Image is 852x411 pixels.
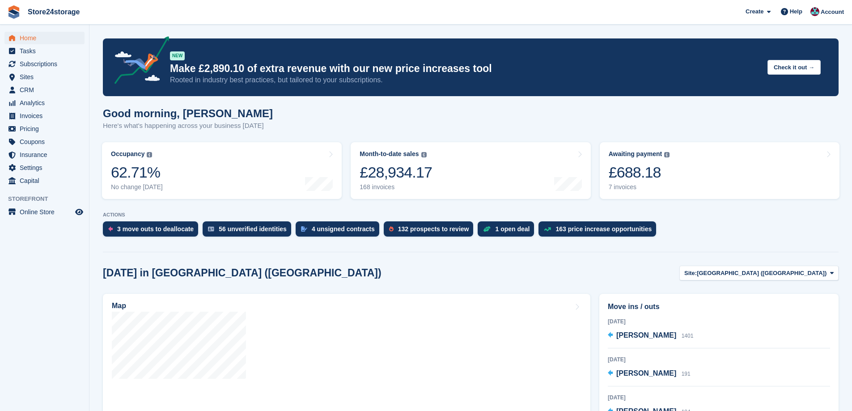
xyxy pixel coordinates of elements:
[112,302,126,310] h2: Map
[664,152,670,157] img: icon-info-grey-7440780725fd019a000dd9b08b2336e03edf1995a4989e88bcd33f0948082b44.svg
[107,36,170,87] img: price-adjustments-announcement-icon-8257ccfd72463d97f412b2fc003d46551f7dbcb40ab6d574587a9cd5c0d94...
[111,183,163,191] div: No change [DATE]
[20,161,73,174] span: Settings
[301,226,307,232] img: contract_signature_icon-13c848040528278c33f63329250d36e43548de30e8caae1d1a13099fd9432cc5.svg
[483,226,491,232] img: deal-1b604bf984904fb50ccaf53a9ad4b4a5d6e5aea283cecdc64d6e3604feb123c2.svg
[4,174,85,187] a: menu
[682,371,691,377] span: 191
[170,62,760,75] p: Make £2,890.10 of extra revenue with our new price increases tool
[103,107,273,119] h1: Good morning, [PERSON_NAME]
[616,369,676,377] span: [PERSON_NAME]
[20,174,73,187] span: Capital
[219,225,287,233] div: 56 unverified identities
[684,269,697,278] span: Site:
[74,207,85,217] a: Preview store
[296,221,384,241] a: 4 unsigned contracts
[203,221,296,241] a: 56 unverified identities
[4,32,85,44] a: menu
[544,227,551,231] img: price_increase_opportunities-93ffe204e8149a01c8c9dc8f82e8f89637d9d84a8eef4429ea346261dce0b2c0.svg
[389,226,394,232] img: prospect-51fa495bee0391a8d652442698ab0144808aea92771e9ea1ae160a38d050c398.svg
[810,7,819,16] img: George
[609,150,662,158] div: Awaiting payment
[608,330,693,342] a: [PERSON_NAME] 1401
[609,183,670,191] div: 7 invoices
[4,45,85,57] a: menu
[20,136,73,148] span: Coupons
[4,71,85,83] a: menu
[495,225,530,233] div: 1 open deal
[170,75,760,85] p: Rooted in industry best practices, but tailored to your subscriptions.
[4,136,85,148] a: menu
[384,221,478,241] a: 132 prospects to review
[20,45,73,57] span: Tasks
[421,152,427,157] img: icon-info-grey-7440780725fd019a000dd9b08b2336e03edf1995a4989e88bcd33f0948082b44.svg
[170,51,185,60] div: NEW
[608,368,691,380] a: [PERSON_NAME] 191
[117,225,194,233] div: 3 move outs to deallocate
[20,110,73,122] span: Invoices
[821,8,844,17] span: Account
[103,212,839,218] p: ACTIONS
[312,225,375,233] div: 4 unsigned contracts
[20,32,73,44] span: Home
[103,221,203,241] a: 3 move outs to deallocate
[108,226,113,232] img: move_outs_to_deallocate_icon-f764333ba52eb49d3ac5e1228854f67142a1ed5810a6f6cc68b1a99e826820c5.svg
[103,267,381,279] h2: [DATE] in [GEOGRAPHIC_DATA] ([GEOGRAPHIC_DATA])
[682,333,694,339] span: 1401
[20,71,73,83] span: Sites
[360,183,432,191] div: 168 invoices
[360,163,432,182] div: £28,934.17
[608,301,830,312] h2: Move ins / outs
[20,84,73,96] span: CRM
[147,152,152,157] img: icon-info-grey-7440780725fd019a000dd9b08b2336e03edf1995a4989e88bcd33f0948082b44.svg
[616,331,676,339] span: [PERSON_NAME]
[790,7,802,16] span: Help
[20,97,73,109] span: Analytics
[4,97,85,109] a: menu
[360,150,419,158] div: Month-to-date sales
[4,84,85,96] a: menu
[746,7,763,16] span: Create
[20,148,73,161] span: Insurance
[478,221,538,241] a: 1 open deal
[398,225,469,233] div: 132 prospects to review
[4,110,85,122] a: menu
[608,356,830,364] div: [DATE]
[102,142,342,199] a: Occupancy 62.71% No change [DATE]
[679,266,839,280] button: Site: [GEOGRAPHIC_DATA] ([GEOGRAPHIC_DATA])
[4,206,85,218] a: menu
[8,195,89,203] span: Storefront
[767,60,821,75] button: Check it out →
[609,163,670,182] div: £688.18
[24,4,84,19] a: Store24storage
[7,5,21,19] img: stora-icon-8386f47178a22dfd0bd8f6a31ec36ba5ce8667c1dd55bd0f319d3a0aa187defe.svg
[20,123,73,135] span: Pricing
[608,318,830,326] div: [DATE]
[600,142,839,199] a: Awaiting payment £688.18 7 invoices
[20,206,73,218] span: Online Store
[608,394,830,402] div: [DATE]
[208,226,214,232] img: verify_identity-adf6edd0f0f0b5bbfe63781bf79b02c33cf7c696d77639b501bdc392416b5a36.svg
[4,148,85,161] a: menu
[351,142,590,199] a: Month-to-date sales £28,934.17 168 invoices
[555,225,652,233] div: 163 price increase opportunities
[4,161,85,174] a: menu
[111,163,163,182] div: 62.71%
[103,121,273,131] p: Here's what's happening across your business [DATE]
[697,269,827,278] span: [GEOGRAPHIC_DATA] ([GEOGRAPHIC_DATA])
[111,150,144,158] div: Occupancy
[4,58,85,70] a: menu
[20,58,73,70] span: Subscriptions
[4,123,85,135] a: menu
[538,221,661,241] a: 163 price increase opportunities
